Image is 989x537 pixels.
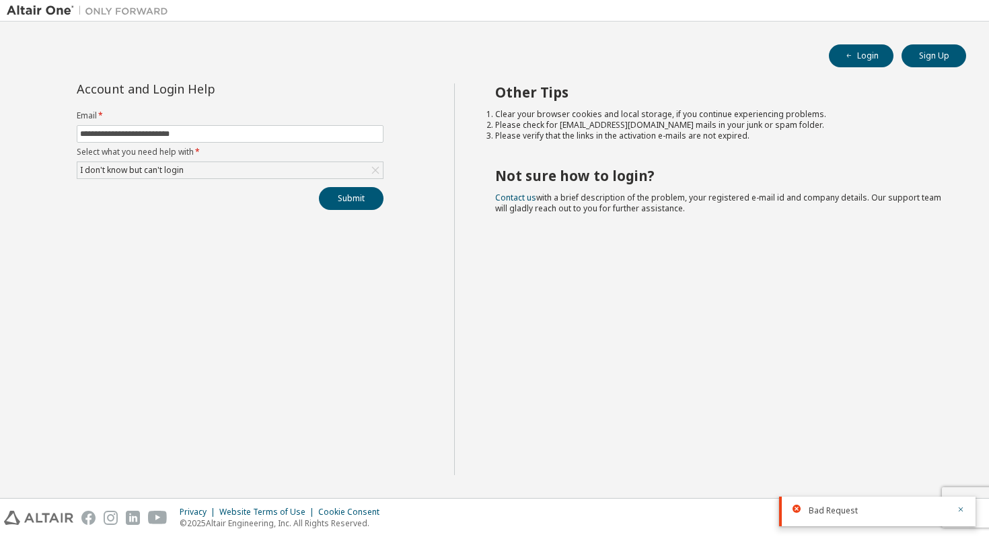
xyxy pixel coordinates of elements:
[180,507,219,517] div: Privacy
[495,120,943,131] li: Please check for [EMAIL_ADDRESS][DOMAIN_NAME] mails in your junk or spam folder.
[77,110,383,121] label: Email
[4,511,73,525] img: altair_logo.svg
[829,44,893,67] button: Login
[495,192,941,214] span: with a brief description of the problem, your registered e-mail id and company details. Our suppo...
[81,511,96,525] img: facebook.svg
[7,4,175,17] img: Altair One
[104,511,118,525] img: instagram.svg
[180,517,388,529] p: © 2025 Altair Engineering, Inc. All Rights Reserved.
[126,511,140,525] img: linkedin.svg
[495,167,943,184] h2: Not sure how to login?
[78,163,186,178] div: I don't know but can't login
[77,147,383,157] label: Select what you need help with
[902,44,966,67] button: Sign Up
[495,192,536,203] a: Contact us
[219,507,318,517] div: Website Terms of Use
[495,131,943,141] li: Please verify that the links in the activation e-mails are not expired.
[319,187,383,210] button: Submit
[495,83,943,101] h2: Other Tips
[318,507,388,517] div: Cookie Consent
[809,505,858,516] span: Bad Request
[495,109,943,120] li: Clear your browser cookies and local storage, if you continue experiencing problems.
[77,162,383,178] div: I don't know but can't login
[148,511,168,525] img: youtube.svg
[77,83,322,94] div: Account and Login Help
